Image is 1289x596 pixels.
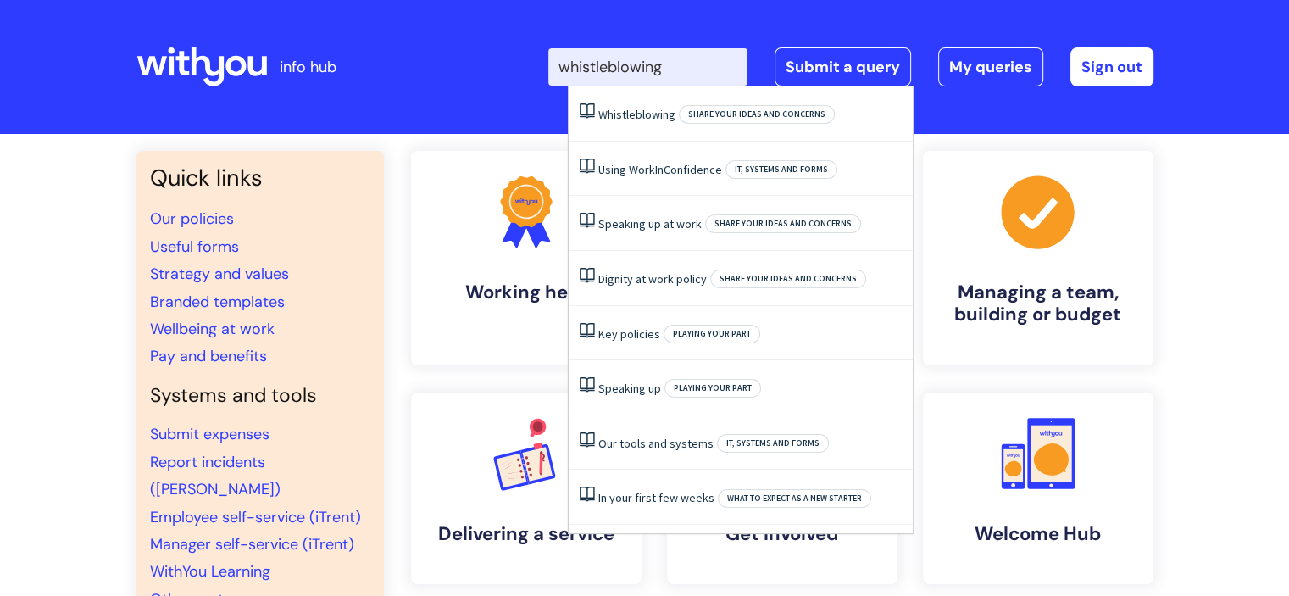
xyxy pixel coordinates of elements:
[705,214,861,233] span: Share your ideas and concerns
[710,270,866,288] span: Share your ideas and concerns
[598,381,661,396] a: Speaking up
[150,319,275,339] a: Wellbeing at work
[664,325,760,343] span: Playing your part
[425,523,628,545] h4: Delivering a service
[598,107,675,122] a: Whistleblowing
[598,326,660,342] a: Key policies
[725,160,837,179] span: IT, systems and forms
[923,393,1153,584] a: Welcome Hub
[280,53,336,81] p: info hub
[150,292,285,312] a: Branded templates
[598,162,722,177] a: Using WorkInConfidence
[150,561,270,582] a: WithYou Learning
[936,523,1140,545] h4: Welcome Hub
[923,151,1153,365] a: Managing a team, building or budget
[411,151,642,365] a: Working here
[717,434,829,453] span: IT, systems and forms
[598,271,707,287] a: Dignity at work policy
[598,436,714,451] a: Our tools and systems
[938,47,1043,86] a: My queries
[718,489,871,508] span: What to expect as a new starter
[150,507,361,527] a: Employee self-service (iTrent)
[150,164,370,192] h3: Quick links
[548,48,747,86] input: Search
[775,47,911,86] a: Submit a query
[425,281,628,304] h4: Working here
[679,105,835,124] span: Share your ideas and concerns
[598,216,702,231] a: Speaking up at work
[598,490,714,505] a: In your first few weeks
[150,209,234,229] a: Our policies
[681,523,884,545] h4: Get involved
[936,281,1140,326] h4: Managing a team, building or budget
[150,534,354,554] a: Manager self-service (iTrent)
[411,393,642,584] a: Delivering a service
[664,379,761,398] span: Playing your part
[150,264,289,284] a: Strategy and values
[1070,47,1153,86] a: Sign out
[150,424,269,444] a: Submit expenses
[150,452,281,499] a: Report incidents ([PERSON_NAME])
[150,384,370,408] h4: Systems and tools
[548,47,1153,86] div: | -
[150,237,239,257] a: Useful forms
[150,346,267,366] a: Pay and benefits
